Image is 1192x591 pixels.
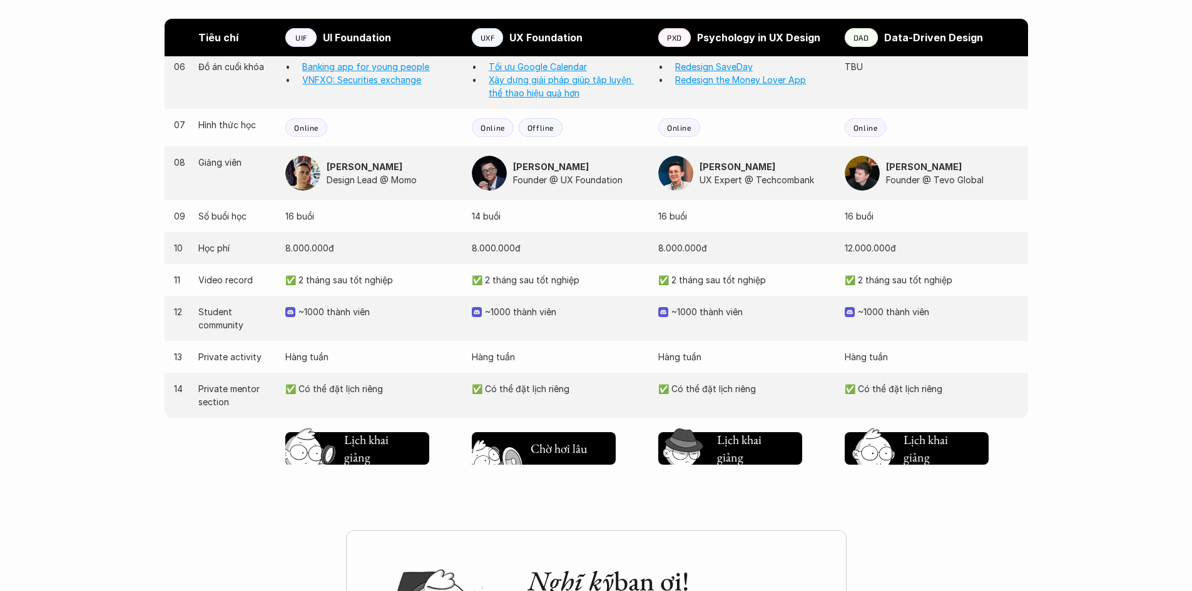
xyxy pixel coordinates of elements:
[285,382,459,395] p: ✅ Có thể đặt lịch riêng
[527,123,554,132] p: Offline
[845,350,1019,363] p: Hàng tuần
[174,382,186,395] p: 14
[174,60,186,73] p: 06
[485,305,646,318] p: ~1000 thành viên
[481,123,505,132] p: Online
[472,350,646,363] p: Hàng tuần
[675,61,753,72] a: Redesign SaveDay
[845,60,1019,73] p: TBU
[302,61,429,72] a: Banking app for young people
[671,305,832,318] p: ~1000 thành viên
[174,156,186,169] p: 08
[658,382,832,395] p: ✅ Có thể đặt lịch riêng
[700,161,775,172] strong: [PERSON_NAME]
[198,382,273,408] p: Private mentor section
[198,305,273,331] p: Student community
[658,273,832,286] p: ✅ 2 tháng sau tốt nghiệp
[472,210,646,223] p: 14 buổi
[298,305,459,318] p: ~1000 thành viên
[285,273,459,286] p: ✅ 2 tháng sau tốt nghiệp
[295,33,307,42] p: UIF
[658,241,832,255] p: 8.000.000đ
[481,33,495,42] p: UXF
[845,241,1019,255] p: 12.000.000đ
[658,432,802,465] button: Lịch khai giảng
[513,161,589,172] strong: [PERSON_NAME]
[198,350,273,363] p: Private activity
[198,241,273,255] p: Học phí
[302,74,421,85] a: VNFXO: Securities exchange
[344,431,390,466] h5: Lịch khai giảng
[845,210,1019,223] p: 16 buổi
[853,33,869,42] p: DAD
[845,273,1019,286] p: ✅ 2 tháng sau tốt nghiệp
[285,350,459,363] p: Hàng tuần
[667,123,691,132] p: Online
[845,382,1019,395] p: ✅ Có thể đặt lịch riêng
[198,156,273,169] p: Giảng viên
[658,427,802,465] a: Lịch khai giảng
[472,241,646,255] p: 8.000.000đ
[658,350,832,363] p: Hàng tuần
[198,60,273,73] p: Đồ án cuối khóa
[886,161,962,172] strong: [PERSON_NAME]
[513,173,646,186] p: Founder @ UX Foundation
[675,74,806,85] a: Redesign the Money Lover App
[658,210,832,223] p: 16 buổi
[174,241,186,255] p: 10
[472,382,646,395] p: ✅ Có thể đặt lịch riêng
[198,210,273,223] p: Số buổi học
[509,31,583,44] strong: UX Foundation
[700,173,832,186] p: UX Expert @ Techcombank
[845,427,989,465] a: Lịch khai giảng
[904,431,950,466] h5: Lịch khai giảng
[294,123,318,132] p: Online
[327,173,459,186] p: Design Lead @ Momo
[174,273,186,286] p: 11
[327,161,402,172] strong: [PERSON_NAME]
[285,427,429,465] a: Lịch khai giảng
[285,241,459,255] p: 8.000.000đ
[174,305,186,318] p: 12
[697,31,820,44] strong: Psychology in UX Design
[884,31,983,44] strong: Data-Driven Design
[489,74,634,98] a: Xây dựng giải pháp giúp tập luyện thể thao hiệu quả hơn
[845,432,989,465] button: Lịch khai giảng
[198,118,273,131] p: Hình thức học
[472,432,616,465] button: Chờ hơi lâu
[886,173,1019,186] p: Founder @ Tevo Global
[285,210,459,223] p: 16 buổi
[285,432,429,465] button: Lịch khai giảng
[472,427,616,465] a: Chờ hơi lâu
[853,123,878,132] p: Online
[717,431,763,466] h5: Lịch khai giảng
[858,305,1019,318] p: ~1000 thành viên
[174,210,186,223] p: 09
[472,273,646,286] p: ✅ 2 tháng sau tốt nghiệp
[489,61,587,72] a: Tối ưu Google Calendar
[174,350,186,363] p: 13
[174,118,186,131] p: 07
[198,273,273,286] p: Video record
[667,33,682,42] p: PXD
[323,31,391,44] strong: UI Foundation
[198,31,238,44] strong: Tiêu chí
